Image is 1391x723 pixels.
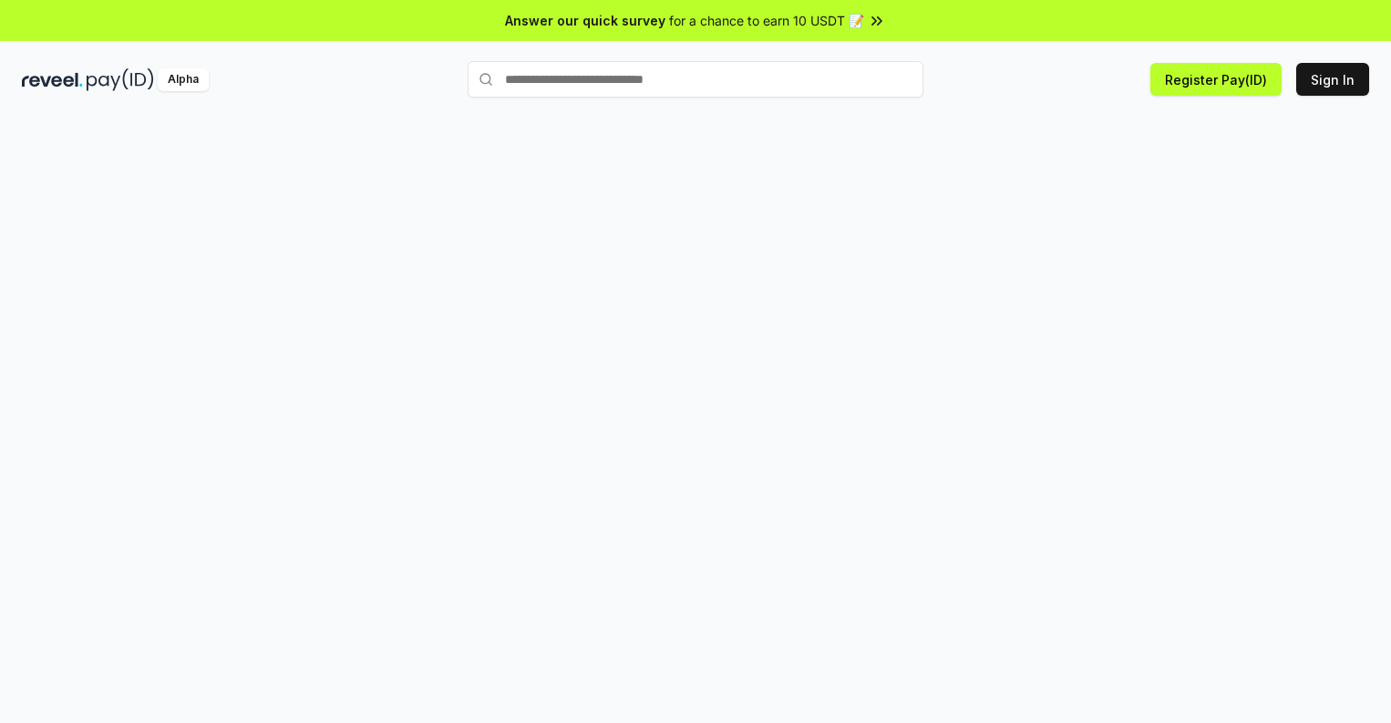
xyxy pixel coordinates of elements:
[22,68,83,91] img: reveel_dark
[1150,63,1282,96] button: Register Pay(ID)
[87,68,154,91] img: pay_id
[505,11,665,30] span: Answer our quick survey
[158,68,209,91] div: Alpha
[1296,63,1369,96] button: Sign In
[669,11,864,30] span: for a chance to earn 10 USDT 📝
